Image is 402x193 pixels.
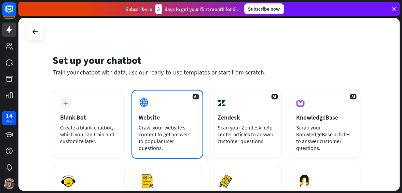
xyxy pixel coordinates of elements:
div: KnowledgeBase [296,113,354,121]
div: Set up your chatbot [53,54,361,67]
div: Website [139,113,196,121]
div: Create a blank chatbot, which you can train and customize later. [60,124,117,144]
div: Scrap your KnowledgeBase articles to answer customer questions. [296,124,354,151]
div: Train your chatbot with data, use our ready-to-use templates or start from scratch. [53,68,361,76]
span: AI [272,94,278,99]
div: Scan your Zendesk help center articles to answer customer questions. [218,124,275,144]
div: Subscribe in days to get your first month for $1 [126,4,239,14]
a: 14 days [2,111,16,125]
div: Blank Bot [60,113,117,121]
div: days [6,119,13,124]
div: Crawl your website’s content to get answers to popular user questions. [139,124,196,151]
span: AI [350,94,357,99]
span: AI [193,94,199,99]
div: Subscribe now [244,3,284,14]
div: 14 [6,113,13,119]
div: 3 [155,4,162,14]
i: plus [64,101,69,106]
div: Zendesk [218,113,275,121]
